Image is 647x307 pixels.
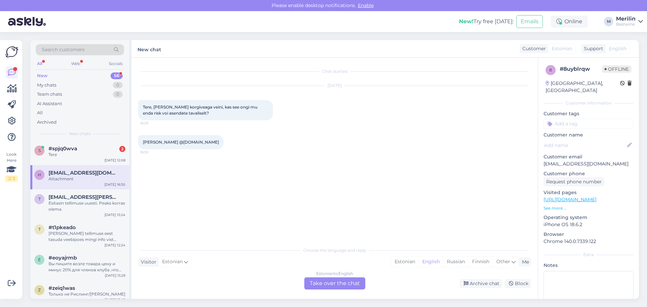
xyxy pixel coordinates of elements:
[443,257,468,267] div: Russian
[113,91,123,98] div: 0
[609,45,626,52] span: English
[544,110,634,117] p: Customer tags
[316,271,353,277] div: Estonian to English
[544,142,626,149] input: Add name
[544,100,634,106] div: Customer information
[104,212,125,217] div: [DATE] 15:24
[419,257,443,267] div: English
[516,15,543,28] button: Emails
[49,261,125,273] div: Вы пишите возле товара цену и минус 20% для членов клуба ,что это значит???
[37,72,48,79] div: New
[460,279,502,288] div: Archive chat
[140,150,165,155] span: 16:30
[138,68,531,74] div: Chat started
[49,231,125,243] div: [PERSON_NAME] tellimuse eest tasuda veebipoes mingi info vist puudub ei suuda aru saada mis puudub
[104,243,125,248] div: [DATE] 12:24
[496,258,510,265] span: Other
[356,2,376,8] span: Enable
[69,131,91,137] span: New chats
[49,200,125,212] div: Esitasin tellimuse uuesti. Peaks korras olema.
[304,277,365,289] div: Take over the chat
[544,177,605,186] div: Request phone number
[138,258,156,266] div: Visitor
[49,176,125,182] div: Attachment
[544,205,634,211] p: See more ...
[544,252,634,258] div: Extra
[49,194,119,200] span: tiik.carl@gmail.com
[143,140,219,145] span: [PERSON_NAME] @[DOMAIN_NAME]
[544,170,634,177] p: Customer phone
[37,91,62,98] div: Team chats
[113,82,123,89] div: 0
[104,158,125,163] div: [DATE] 12:08
[520,45,546,52] div: Customer
[616,16,636,22] div: Merilin
[38,257,41,262] span: e
[549,67,552,72] span: 8
[616,22,636,27] div: Bestwine
[37,119,57,126] div: Archived
[162,258,183,266] span: Estonian
[140,121,165,126] span: 16:29
[42,46,85,53] span: Search customers
[38,227,41,232] span: t
[544,189,634,196] p: Visited pages
[391,257,419,267] div: Estonian
[544,214,634,221] p: Operating system
[5,45,18,58] img: Askly Logo
[37,100,62,107] div: AI Assistant
[104,297,125,302] div: [DATE] 13:05
[107,59,124,68] div: Socials
[70,59,82,68] div: Web
[105,273,125,278] div: [DATE] 15:29
[544,153,634,160] p: Customer email
[49,146,77,152] span: #spjq0wva
[604,17,613,26] div: M
[544,160,634,167] p: [EMAIL_ADDRESS][DOMAIN_NAME]
[137,44,161,53] label: New chat
[616,16,643,27] a: MerilinBestwine
[38,148,41,153] span: s
[581,45,603,52] div: Support
[5,151,18,182] div: Look Here
[143,104,258,116] span: Tere, [PERSON_NAME] korgiveaga veini, kas see ongi mu enda risk voi asendate tavaliselt?
[544,119,634,129] input: Add a tag
[544,231,634,238] p: Browser
[544,221,634,228] p: iPhone OS 18.6.2
[459,18,473,25] b: New!
[544,196,596,203] a: [URL][DOMAIN_NAME]
[37,82,56,89] div: My chats
[5,176,18,182] div: 2 / 3
[138,83,531,89] div: [DATE]
[602,65,631,73] span: Offline
[519,258,529,266] div: Me
[104,182,125,187] div: [DATE] 16:30
[49,152,125,158] div: Tere
[544,238,634,245] p: Chrome 140.0.7339.122
[38,196,41,202] span: t
[459,18,514,26] div: Try free [DATE]:
[38,287,41,293] span: z
[551,16,588,28] div: Online
[37,110,43,116] div: All
[552,45,572,52] span: Estonian
[138,247,531,253] div: Choose the language and reply
[111,72,123,79] div: 56
[119,146,125,152] div: 2
[544,262,634,269] p: Notes
[38,172,41,177] span: h
[36,59,43,68] div: All
[49,170,119,176] span: heikihiis@gmail.com
[546,80,620,94] div: [GEOGRAPHIC_DATA], [GEOGRAPHIC_DATA]
[49,291,125,297] div: Только не Рислинг/[PERSON_NAME]
[49,224,76,231] span: #t1pkeado
[468,257,493,267] div: Finnish
[544,131,634,139] p: Customer name
[49,285,75,291] span: #zeiq1was
[49,255,77,261] span: #eoyajrmb
[505,279,531,288] div: Block
[560,65,602,73] div: # 8uyblrqw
